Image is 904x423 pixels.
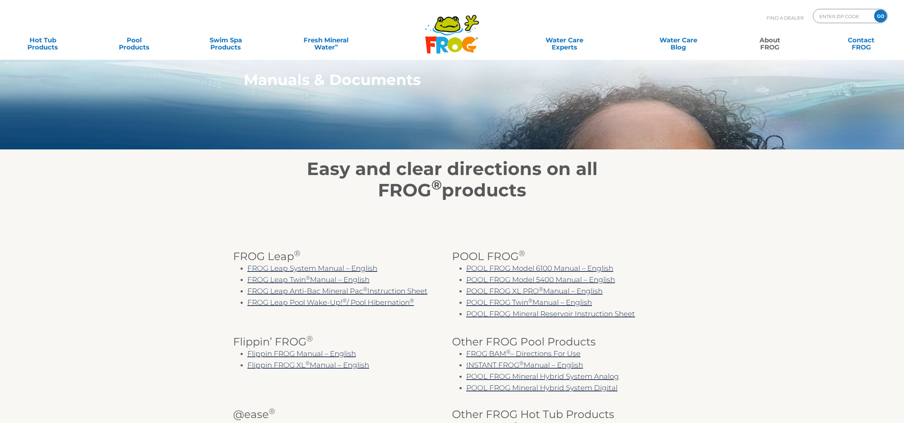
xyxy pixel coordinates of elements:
[452,336,671,348] h3: Other FROG Pool Products
[247,298,414,307] a: FROG Leap Pool Wake-Up!®/ Pool Hibernation®
[539,286,543,292] sup: ®
[734,33,805,47] a: AboutFROG
[294,248,300,258] sup: ®
[466,349,580,358] a: FROG BAM®– Directions For Use
[466,275,615,284] a: POOL FROG Model 5400 Manual – English
[466,361,583,369] a: INSTANT FROG®Manual – English
[466,298,592,307] a: POOL FROG Twin®Manual – English
[452,250,671,263] h3: POOL FROG
[247,361,369,369] a: Flippin FROG XL®Manual – English
[233,408,452,421] h3: @ease
[99,33,170,47] a: PoolProducts
[466,287,603,295] a: POOL FROG XL PRO®Manual – English
[269,406,275,416] sup: ®
[767,9,804,27] p: Find A Dealer
[306,274,310,281] sup: ®
[466,372,619,381] a: POOL FROG Mineral Hybrid System Analog
[335,42,338,48] sup: ∞
[528,297,532,304] sup: ®
[247,264,377,273] a: FROG Leap System Manual – English
[466,384,617,392] a: POOL FROG Mineral Hybrid System Digital
[233,250,452,263] h3: FROG Leap
[466,264,613,273] a: POOL FROG Model 6100 Manual – English
[506,348,510,355] sup: ®
[519,360,524,366] sup: ®
[363,286,367,292] sup: ®
[410,297,414,304] sup: ®
[247,349,356,358] a: Flippin FROG Manual – English
[306,334,313,344] sup: ®
[7,33,78,47] a: Hot TubProducts
[819,11,867,21] input: Zip Code Form
[282,33,370,47] a: Fresh MineralWater∞
[233,158,671,201] h2: Easy and clear directions on all FROG products
[247,287,427,295] a: FROG Leap Anti-Bac Mineral Pac®Instruction Sheet
[305,360,310,366] sup: ®
[507,33,622,47] a: Water CareExperts
[466,310,635,318] a: POOL FROGMineral Reservoir Instruction Sheet
[190,33,261,47] a: Swim SpaProducts
[874,10,887,22] input: GO
[247,275,369,284] a: FROG Leap Twin®Manual – English
[342,297,347,304] sup: ®
[431,177,442,193] sup: ®
[643,33,714,47] a: Water CareBlog
[244,71,627,88] h1: Manuals & Documents
[519,248,525,258] sup: ®
[826,33,897,47] a: ContactFROG
[233,336,452,348] h3: Flippin’ FROG
[452,408,671,421] h3: Other FROG Hot Tub Products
